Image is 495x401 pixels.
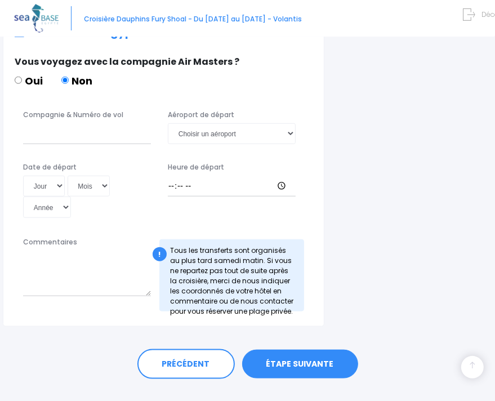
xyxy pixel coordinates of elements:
label: Heure de départ [168,162,224,172]
span: Vous voyagez avec la compagnie Air Masters ? [15,55,239,68]
label: Oui [15,73,43,88]
input: Oui [15,77,22,84]
div: ! [153,247,167,261]
label: Date de départ [23,162,77,172]
label: Commentaires [23,237,77,247]
a: PRÉCÉDENT [137,349,235,380]
a: ÉTAPE SUIVANTE [242,350,358,379]
label: Compagnie & Numéro de vol [23,110,123,120]
label: Aéroport de départ [168,110,234,120]
div: Tous les transferts sont organisés au plus tard samedi matin. Si vous ne repartez pas tout de sui... [159,239,304,311]
input: Non [61,77,69,84]
span: Croisière Dauphins Fury Shoal - Du [DATE] au [DATE] - Volantis [84,14,302,24]
label: Non [61,73,92,88]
